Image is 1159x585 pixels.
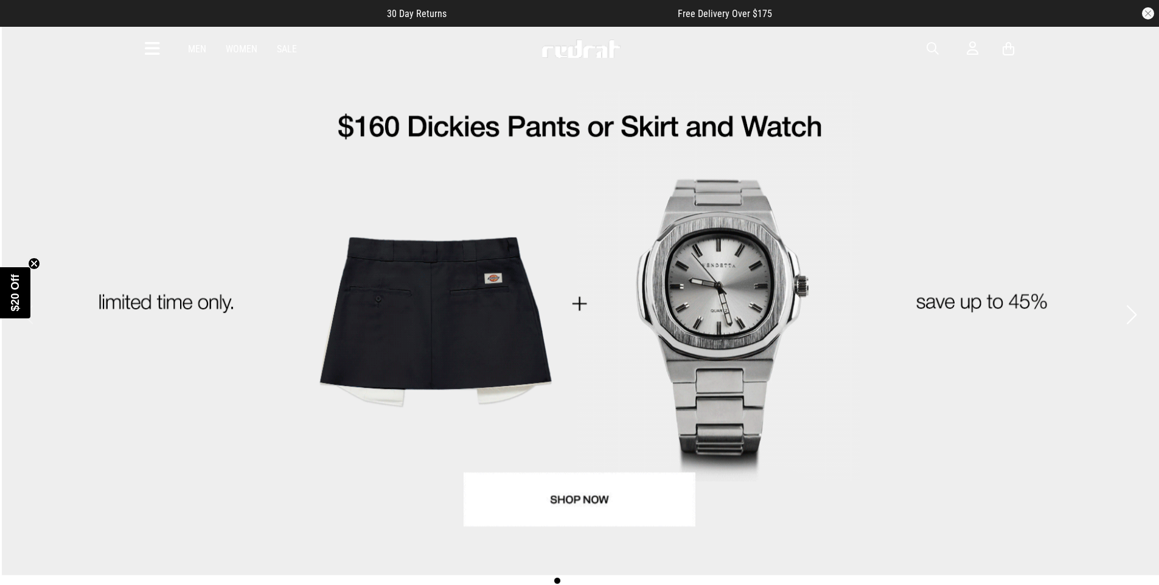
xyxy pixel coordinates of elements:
a: Women [226,43,257,55]
span: $20 Off [9,274,21,311]
span: Free Delivery Over $175 [678,8,772,19]
a: Sale [277,43,297,55]
a: Men [188,43,206,55]
button: Next slide [1123,301,1140,328]
span: 30 Day Returns [387,8,447,19]
button: Close teaser [28,257,40,270]
img: Redrat logo [541,40,621,58]
iframe: Customer reviews powered by Trustpilot [471,7,653,19]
